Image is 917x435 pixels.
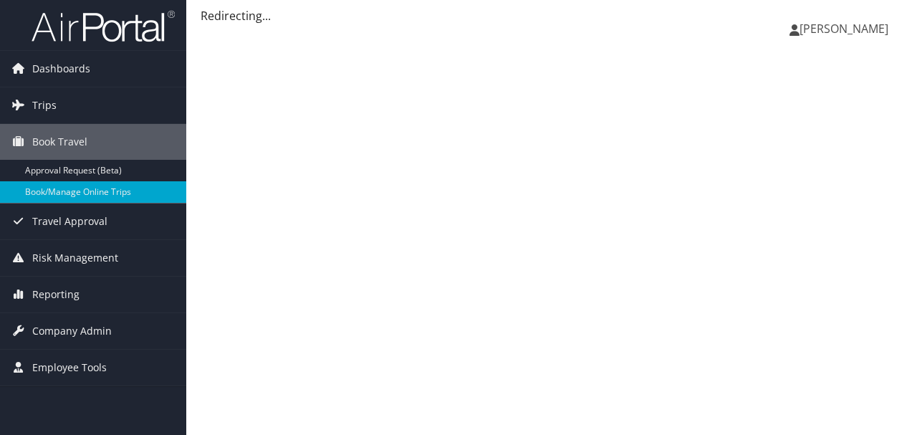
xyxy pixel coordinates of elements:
[32,124,87,160] span: Book Travel
[800,21,888,37] span: [PERSON_NAME]
[32,313,112,349] span: Company Admin
[32,51,90,87] span: Dashboards
[201,7,903,24] div: Redirecting...
[789,7,903,50] a: [PERSON_NAME]
[32,87,57,123] span: Trips
[32,277,80,312] span: Reporting
[32,350,107,386] span: Employee Tools
[32,204,107,239] span: Travel Approval
[32,9,175,43] img: airportal-logo.png
[32,240,118,276] span: Risk Management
